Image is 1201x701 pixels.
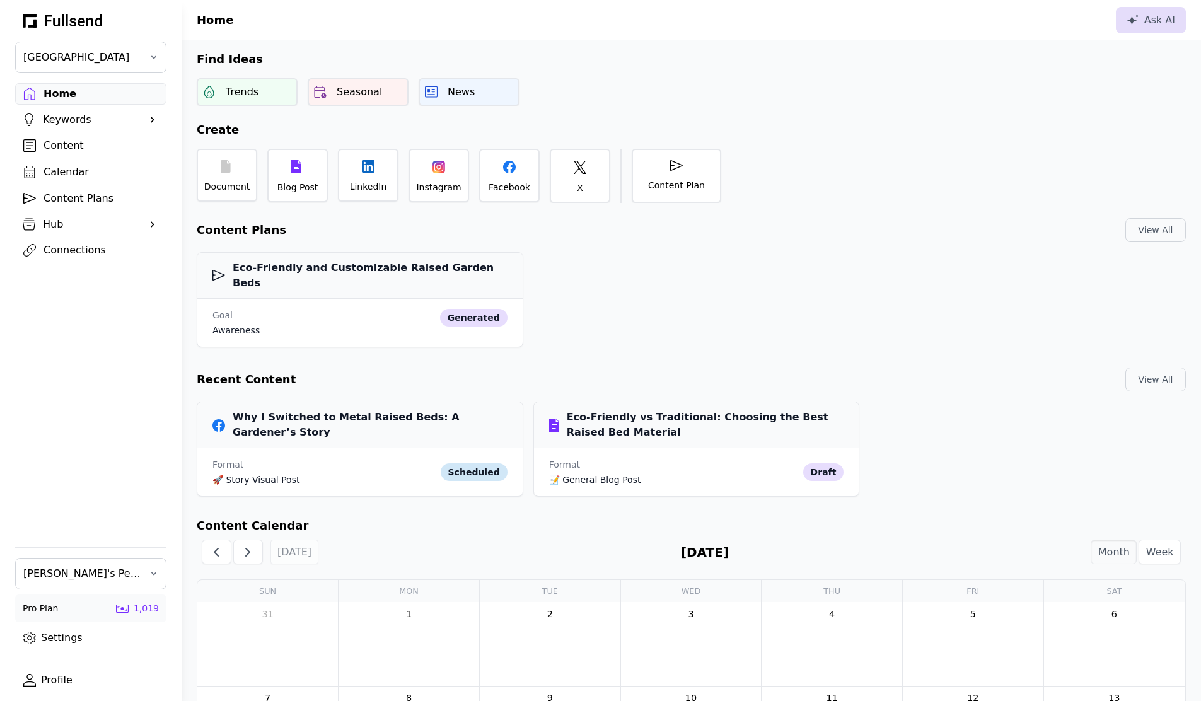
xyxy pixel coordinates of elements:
div: View All [1136,373,1175,386]
div: Blog Post [277,181,318,194]
div: Content Plans [44,191,158,206]
div: Format [212,458,436,471]
h3: Eco-Friendly vs Traditional: Choosing the Best Raised Bed Material [549,410,844,440]
div: LinkedIn [350,180,387,193]
div: 1,019 [134,602,159,615]
div: Pro Plan [23,602,58,615]
button: [PERSON_NAME]'s Personal Team [15,558,166,589]
div: Content [44,138,158,153]
div: Trends [226,84,258,100]
a: Content Plans [15,188,166,209]
h2: Content Calendar [197,517,1186,535]
div: draft [803,463,844,481]
div: Document [204,180,250,193]
div: Calendar [44,165,158,180]
a: Wednesday [682,580,701,602]
td: September 5, 2025 [903,602,1044,686]
div: generated [440,309,508,327]
td: September 1, 2025 [339,602,480,686]
h2: Recent Content [197,371,296,388]
button: View All [1125,218,1186,242]
button: Month [1091,540,1137,564]
a: September 6, 2025 [1105,605,1123,623]
div: 📝 General Blog Post [549,473,798,486]
span: [PERSON_NAME]'s Personal Team [23,566,141,581]
a: Profile [15,669,166,691]
div: Facebook [489,181,530,194]
div: X [577,182,583,194]
h2: Create [182,121,1201,139]
div: Hub [43,217,139,232]
div: Content Plan [648,179,705,192]
div: Seasonal [337,84,382,100]
div: View All [1136,224,1175,236]
a: August 31, 2025 [258,605,277,623]
a: September 2, 2025 [540,605,559,623]
div: Ask AI [1127,13,1175,28]
button: View All [1125,368,1186,391]
div: Format [549,458,798,471]
a: September 5, 2025 [963,605,982,623]
button: Ask AI [1116,7,1186,33]
button: Previous Month [202,540,231,564]
a: Calendar [15,161,166,183]
a: Tuesday [542,580,558,602]
span: [GEOGRAPHIC_DATA] [23,50,141,65]
a: Sunday [259,580,276,602]
a: September 4, 2025 [823,605,842,623]
button: [GEOGRAPHIC_DATA] [15,42,166,73]
div: awareness [212,324,260,337]
div: Connections [44,243,158,258]
a: September 1, 2025 [400,605,419,623]
a: Saturday [1106,580,1122,602]
a: September 3, 2025 [682,605,700,623]
div: News [448,84,475,100]
button: Week [1139,540,1181,564]
td: September 3, 2025 [620,602,762,686]
a: Thursday [823,580,840,602]
button: Next Month [233,540,263,564]
a: Content [15,135,166,156]
a: Monday [399,580,419,602]
h2: Find Ideas [182,50,1201,68]
h2: [DATE] [681,543,729,562]
h3: Eco-Friendly and Customizable Raised Garden Beds [212,260,508,291]
td: August 31, 2025 [197,602,339,686]
div: Instagram [416,181,461,194]
h2: Content Plans [197,221,286,239]
h3: Why I Switched to Metal Raised Beds: A Gardener’s Story [212,410,508,440]
a: Connections [15,240,166,261]
div: Goal [212,309,260,322]
a: Friday [966,580,979,602]
h1: Home [197,11,233,29]
a: Settings [15,627,166,649]
div: scheduled [441,463,508,481]
div: Keywords [43,112,139,127]
button: [DATE] [270,540,319,564]
td: September 6, 2025 [1043,602,1185,686]
div: Home [44,86,158,101]
a: Home [15,83,166,105]
td: September 4, 2025 [762,602,903,686]
td: September 2, 2025 [479,602,620,686]
div: 🚀 Story Visual Post [212,473,436,486]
